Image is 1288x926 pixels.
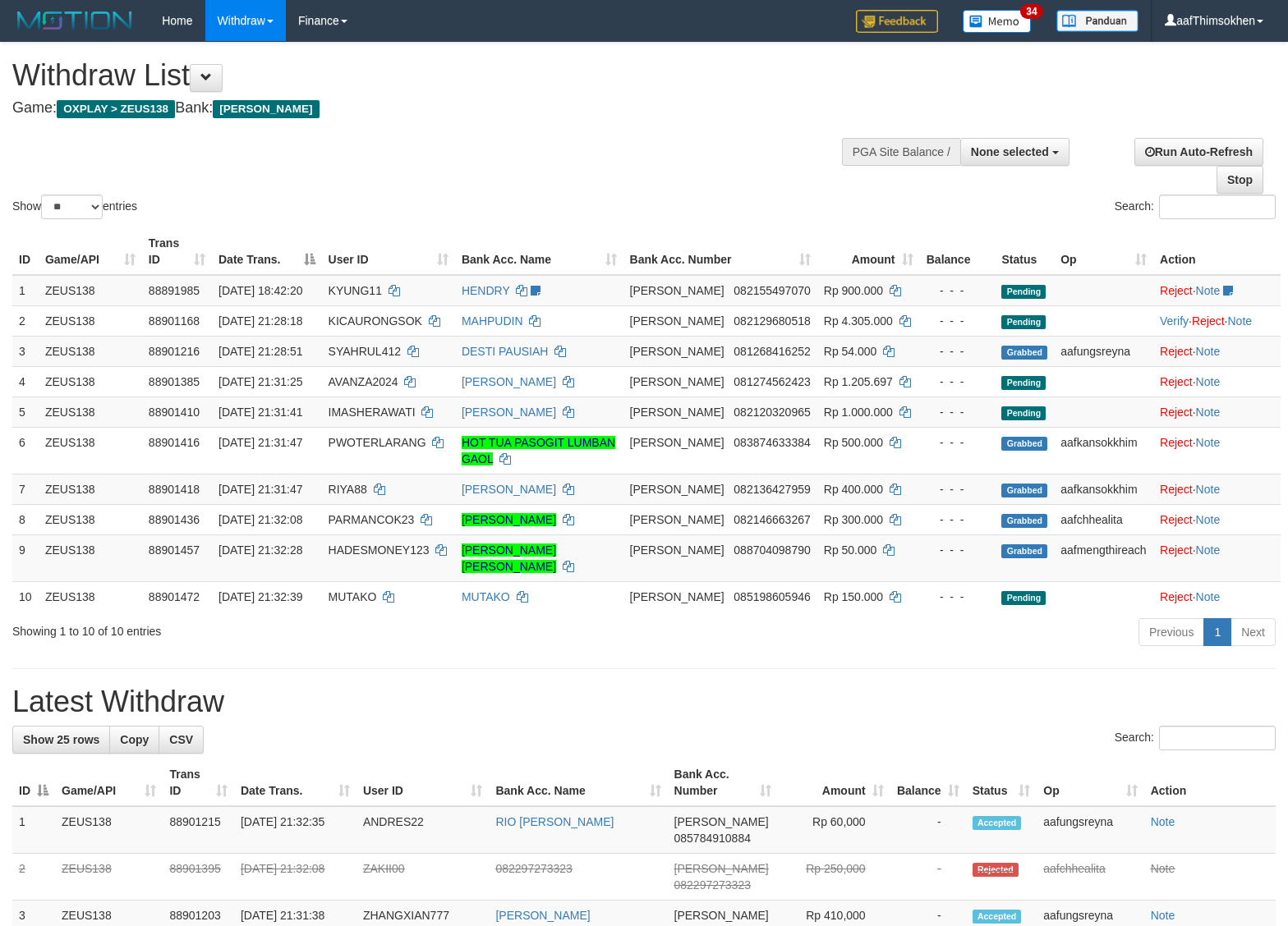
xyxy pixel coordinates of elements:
[927,511,989,528] div: - - -
[329,406,416,419] span: IMASHERAWATI
[890,806,966,854] td: -
[455,228,623,275] th: Bank Acc. Name: activate to sort column ascending
[920,228,996,275] th: Balance
[927,374,989,390] div: - - -
[1001,544,1047,558] span: Grabbed
[39,534,142,581] td: ZEUS138
[218,590,302,603] span: [DATE] 21:32:39
[927,589,989,605] div: - - -
[824,543,877,557] span: Rp 50.000
[971,145,1049,158] span: None selected
[12,228,39,275] th: ID
[824,483,883,496] span: Rp 400.000
[668,759,779,806] th: Bank Acc. Number: activate to sort column ascending
[169,733,193,746] span: CSV
[462,436,615,465] a: HOT TUA PASOGIT LUMBAN GAOL
[1151,862,1175,875] a: Note
[842,138,960,166] div: PGA Site Balance /
[218,406,302,419] span: [DATE] 21:31:41
[1192,314,1225,328] a: Reject
[149,436,200,449] span: 88901416
[1153,305,1281,336] td: · ·
[1196,345,1221,358] a: Note
[55,806,163,854] td: ZEUS138
[630,436,724,449] span: [PERSON_NAME]
[1054,504,1153,534] td: aafchhealita
[1115,195,1276,219] label: Search:
[12,504,39,534] td: 8
[927,434,989,451] div: - - -
[462,406,556,419] a: [PERSON_NAME]
[1153,397,1281,427] td: ·
[163,806,234,854] td: 88901215
[734,513,810,526] span: Copy 082146663267 to clipboard
[1160,345,1193,358] a: Reject
[1160,375,1193,388] a: Reject
[778,854,890,901] td: Rp 250,000
[356,759,490,806] th: User ID: activate to sort column ascending
[329,590,377,603] span: MUTAKO
[1001,406,1046,420] span: Pending
[856,10,938,33] img: Feedback.jpg
[159,726,204,754] a: CSV
[1153,275,1281,306] td: ·
[55,759,163,806] th: Game/API: activate to sort column ascending
[149,375,200,388] span: 88901385
[674,862,769,875] span: [PERSON_NAME]
[12,581,39,612] td: 10
[1160,314,1189,328] a: Verify
[12,366,39,397] td: 4
[23,733,99,746] span: Show 25 rows
[329,483,367,496] span: RIYA88
[630,483,724,496] span: [PERSON_NAME]
[142,228,212,275] th: Trans ID: activate to sort column ascending
[12,759,55,806] th: ID: activate to sort column descending
[149,543,200,557] span: 88901457
[39,504,142,534] td: ZEUS138
[927,404,989,420] div: - - -
[1153,427,1281,474] td: ·
[1153,228,1281,275] th: Action
[1153,504,1281,534] td: ·
[1160,543,1193,557] a: Reject
[39,474,142,504] td: ZEUS138
[960,138,1069,166] button: None selected
[1196,406,1221,419] a: Note
[462,590,510,603] a: MUTAKO
[12,336,39,366] td: 3
[1054,474,1153,504] td: aafkansokkhim
[12,305,39,336] td: 2
[39,336,142,366] td: ZEUS138
[12,806,55,854] td: 1
[973,816,1022,830] span: Accepted
[149,513,200,526] span: 88901436
[1054,427,1153,474] td: aafkansokkhim
[329,375,398,388] span: AVANZA2024
[995,228,1054,275] th: Status
[927,481,989,497] div: - - -
[824,375,893,388] span: Rp 1.205.697
[966,759,1037,806] th: Status: activate to sort column ascending
[39,228,142,275] th: Game/API: activate to sort column ascending
[218,483,302,496] span: [DATE] 21:31:47
[12,617,524,639] div: Showing 1 to 10 of 10 entries
[1230,618,1276,646] a: Next
[674,878,751,892] span: Copy 082297273323 to clipboard
[12,275,39,306] td: 1
[489,759,667,806] th: Bank Acc. Name: activate to sort column ascending
[1160,590,1193,603] a: Reject
[12,100,842,117] h4: Game: Bank:
[329,436,426,449] span: PWOTERLARANG
[462,543,556,573] a: [PERSON_NAME] [PERSON_NAME]
[973,910,1022,924] span: Accepted
[39,305,142,336] td: ZEUS138
[927,542,989,558] div: - - -
[12,534,39,581] td: 9
[234,759,356,806] th: Date Trans.: activate to sort column ascending
[234,854,356,901] td: [DATE] 21:32:08
[1153,581,1281,612] td: ·
[734,314,810,328] span: Copy 082129680518 to clipboard
[1160,406,1193,419] a: Reject
[39,427,142,474] td: ZEUS138
[356,854,490,901] td: ZAKII00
